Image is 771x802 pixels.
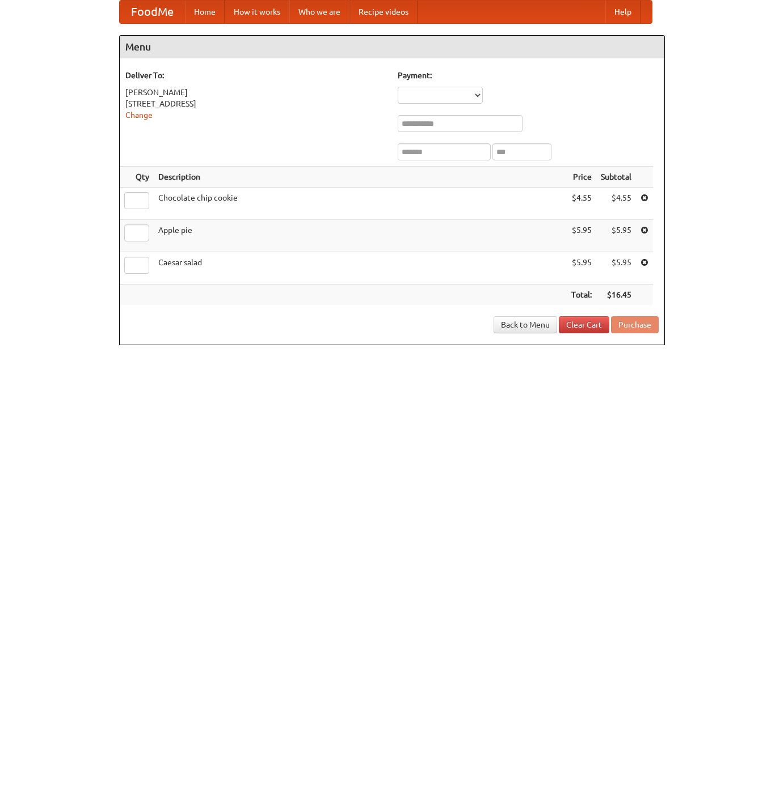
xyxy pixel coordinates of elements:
[120,167,154,188] th: Qty
[125,70,386,81] h5: Deliver To:
[120,36,664,58] h4: Menu
[611,316,659,333] button: Purchase
[559,316,609,333] a: Clear Cart
[567,252,596,285] td: $5.95
[596,220,636,252] td: $5.95
[289,1,349,23] a: Who we are
[596,167,636,188] th: Subtotal
[154,188,567,220] td: Chocolate chip cookie
[125,111,153,120] a: Change
[125,87,386,98] div: [PERSON_NAME]
[494,316,557,333] a: Back to Menu
[596,188,636,220] td: $4.55
[605,1,641,23] a: Help
[185,1,225,23] a: Home
[225,1,289,23] a: How it works
[567,167,596,188] th: Price
[398,70,659,81] h5: Payment:
[125,98,386,109] div: [STREET_ADDRESS]
[567,220,596,252] td: $5.95
[596,285,636,305] th: $16.45
[120,1,185,23] a: FoodMe
[596,252,636,285] td: $5.95
[567,285,596,305] th: Total:
[154,167,567,188] th: Description
[349,1,418,23] a: Recipe videos
[567,188,596,220] td: $4.55
[154,220,567,252] td: Apple pie
[154,252,567,285] td: Caesar salad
